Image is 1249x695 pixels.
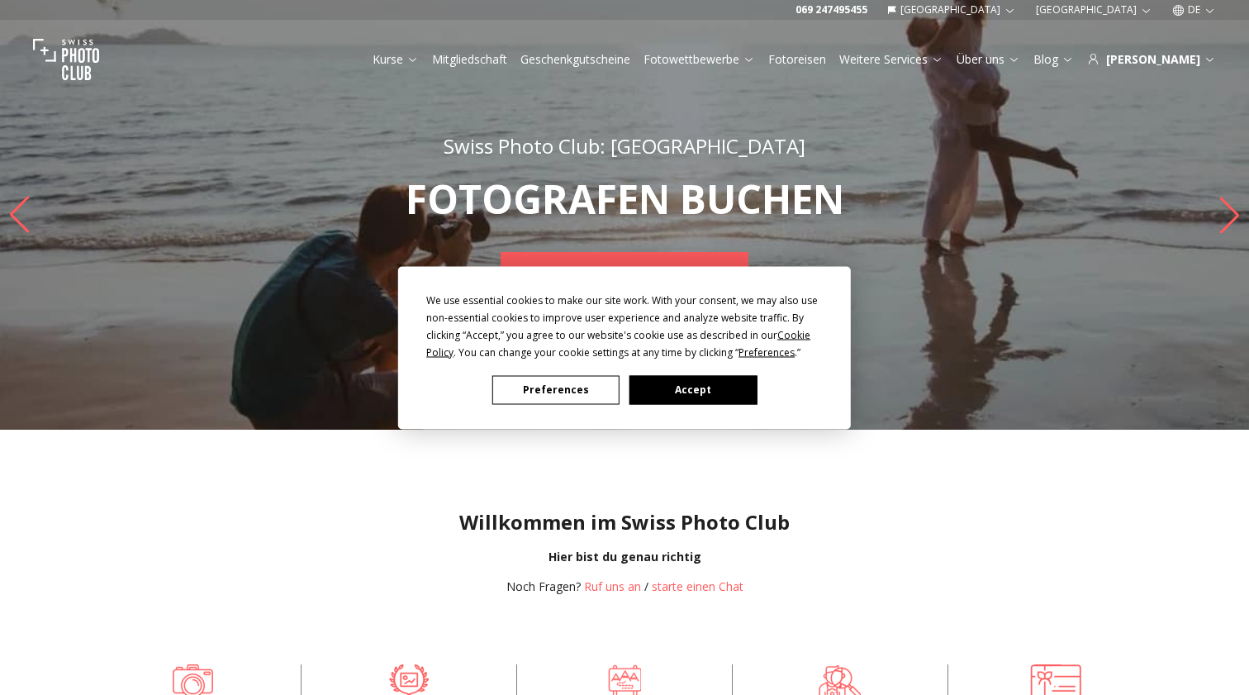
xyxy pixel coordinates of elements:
[738,345,795,359] span: Preferences
[629,375,757,404] button: Accept
[492,375,620,404] button: Preferences
[426,327,810,359] span: Cookie Policy
[398,266,851,429] div: Cookie Consent Prompt
[426,291,823,360] div: We use essential cookies to make our site work. With your consent, we may also use non-essential ...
